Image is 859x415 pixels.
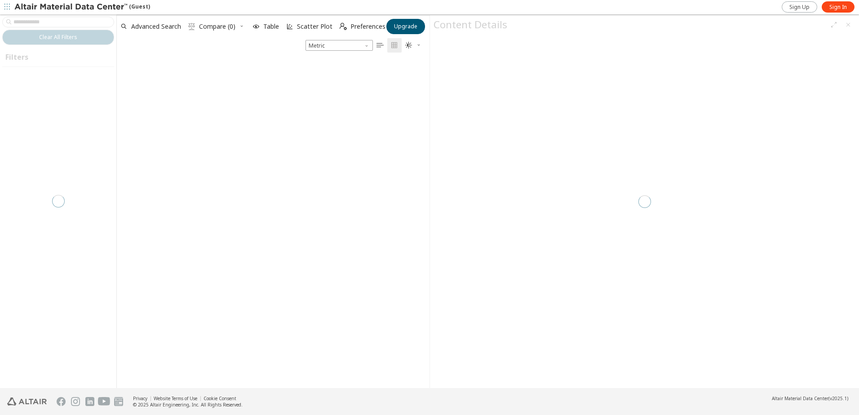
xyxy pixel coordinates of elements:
div: © 2025 Altair Engineering, Inc. All Rights Reserved. [133,402,243,408]
a: Website Terms of Use [154,395,197,402]
i:  [376,42,384,49]
span: Table [263,23,279,30]
i:  [391,42,398,49]
i:  [188,23,195,30]
a: Sign In [822,1,855,13]
i:  [340,23,347,30]
span: Altair Material Data Center [772,395,828,402]
span: Sign Up [789,4,810,11]
a: Sign Up [782,1,817,13]
a: Privacy [133,395,147,402]
button: Upgrade [386,19,425,34]
img: Altair Material Data Center [14,3,129,12]
span: Preferences [350,23,385,30]
span: Advanced Search [131,23,181,30]
span: Sign In [829,4,847,11]
span: Compare (0) [199,23,235,30]
div: Unit System [306,40,373,51]
div: (v2025.1) [772,395,848,402]
div: (Guest) [14,3,150,12]
span: Metric [306,40,373,51]
button: Table View [373,38,387,53]
button: Theme [402,38,425,53]
img: Altair Engineering [7,397,47,406]
button: Tile View [387,38,402,53]
span: Upgrade [394,23,417,30]
i:  [405,42,412,49]
span: Scatter Plot [297,23,332,30]
a: Cookie Consent [204,395,236,402]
